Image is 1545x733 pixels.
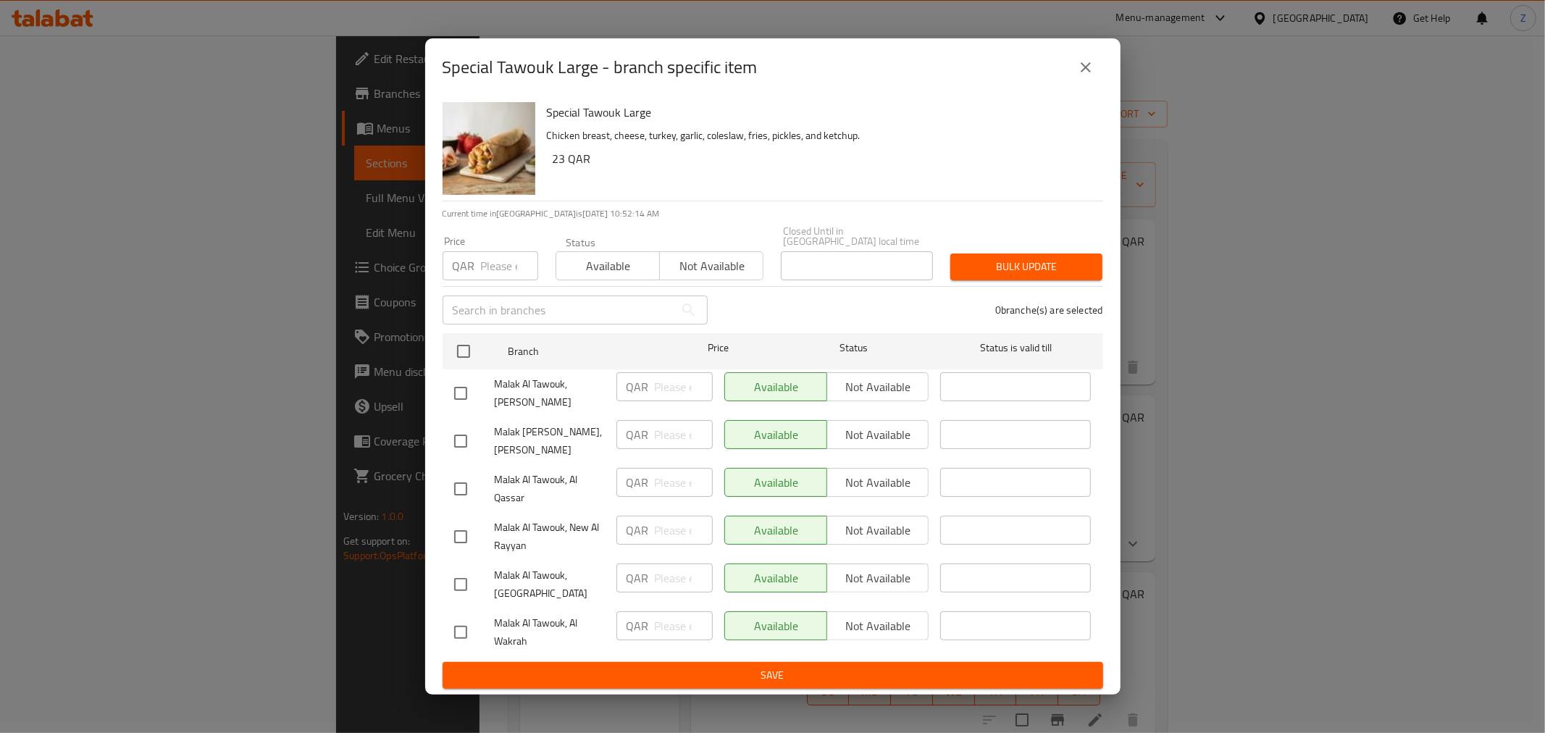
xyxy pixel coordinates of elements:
img: Special Tawouk Large [443,102,535,195]
span: Status [778,339,929,357]
h6: Special Tawouk Large [547,102,1092,122]
span: Available [562,256,654,277]
span: Malak Al Tawouk, [PERSON_NAME] [495,375,605,411]
p: QAR [627,569,649,587]
p: QAR [627,378,649,395]
button: Available [556,251,660,280]
button: Not available [659,251,763,280]
input: Please enter price [655,611,713,640]
button: Bulk update [950,254,1102,280]
p: QAR [627,522,649,539]
span: Status is valid till [940,339,1091,357]
input: Please enter price [481,251,538,280]
span: Not available [666,256,758,277]
p: Chicken breast, cheese, turkey, garlic, coleslaw, fries, pickles, and ketchup. [547,127,1092,145]
span: Malak [PERSON_NAME], [PERSON_NAME] [495,423,605,459]
h6: 23 QAR [553,148,1092,169]
span: Price [670,339,766,357]
p: 0 branche(s) are selected [995,303,1103,317]
input: Please enter price [655,372,713,401]
input: Please enter price [655,420,713,449]
button: Save [443,662,1103,689]
span: Malak Al Tawouk, Al Qassar [495,471,605,507]
h2: Special Tawouk Large - branch specific item [443,56,758,79]
input: Please enter price [655,564,713,592]
p: Current time in [GEOGRAPHIC_DATA] is [DATE] 10:52:14 AM [443,207,1103,220]
span: Malak Al Tawouk, New Al Rayyan [495,519,605,555]
input: Search in branches [443,296,674,324]
p: QAR [627,426,649,443]
p: QAR [627,474,649,491]
span: Branch [508,343,658,361]
input: Please enter price [655,468,713,497]
p: QAR [453,257,475,275]
input: Please enter price [655,516,713,545]
button: close [1068,50,1103,85]
span: Save [454,666,1092,684]
span: Malak Al Tawouk, [GEOGRAPHIC_DATA] [495,566,605,603]
span: Malak Al Tawouk, Al Wakrah [495,614,605,650]
p: QAR [627,617,649,634]
span: Bulk update [962,258,1091,276]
